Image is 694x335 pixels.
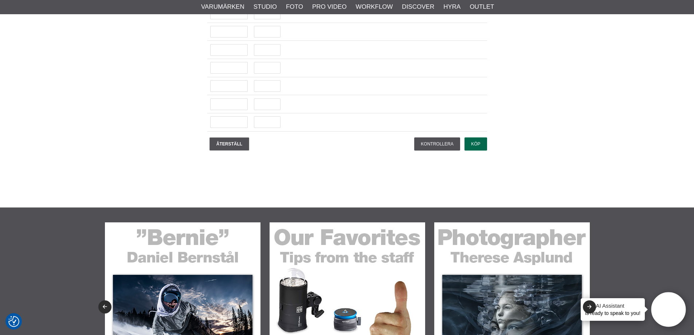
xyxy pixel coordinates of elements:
[98,300,111,313] button: Previous
[470,2,494,12] a: Outlet
[201,2,244,12] a: Varumärken
[402,2,434,12] a: Discover
[464,137,487,151] input: Köp
[8,315,19,328] button: Samtyckesinställningar
[254,2,277,12] a: Studio
[356,2,393,12] a: Workflow
[581,298,645,321] div: is ready to speak to you!
[312,2,346,12] a: Pro Video
[443,2,460,12] a: Hyra
[585,302,640,309] h4: Aifo AI Assistant
[8,316,19,327] img: Revisit consent button
[583,300,596,313] button: Next
[414,137,460,151] input: Kontrollera
[209,137,249,151] input: Återställ
[286,2,303,12] a: Foto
